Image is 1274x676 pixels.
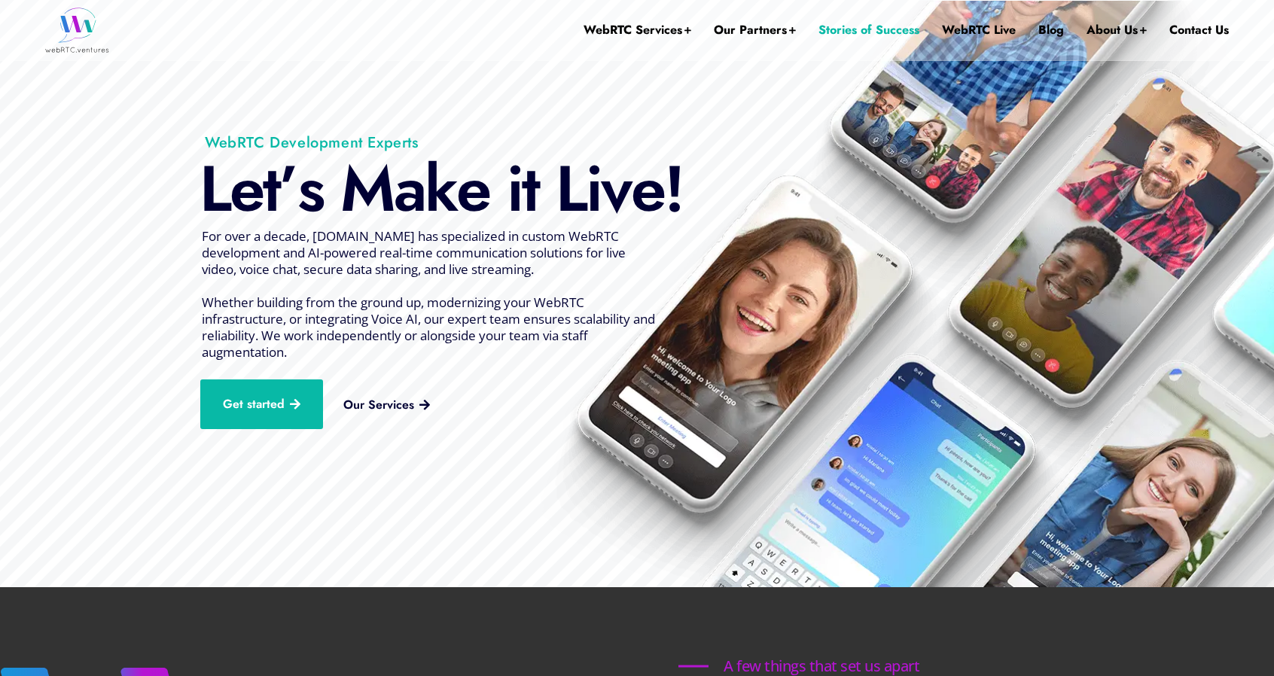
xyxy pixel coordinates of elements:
[664,155,683,223] div: !
[202,227,655,361] span: For over a decade, [DOMAIN_NAME] has specialized in custom WebRTC development and AI-powered real...
[522,155,538,223] div: t
[230,155,263,223] div: e
[200,379,323,429] a: Get started
[678,659,965,674] h6: A few things that set us apart
[507,155,522,223] div: i
[394,155,425,223] div: a
[631,155,664,223] div: e
[321,387,453,423] a: Our Services
[297,155,323,223] div: s
[45,8,109,53] img: WebRTC.ventures
[160,133,655,152] h1: WebRTC Development Experts
[556,155,586,223] div: L
[200,155,230,223] div: L
[586,155,601,223] div: i
[601,155,631,223] div: v
[425,155,456,223] div: k
[340,155,394,223] div: M
[279,155,297,223] div: ’
[263,155,279,223] div: t
[202,294,655,361] span: Whether building from the ground up, modernizing your WebRTC infrastructure, or integrating Voice...
[456,155,489,223] div: e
